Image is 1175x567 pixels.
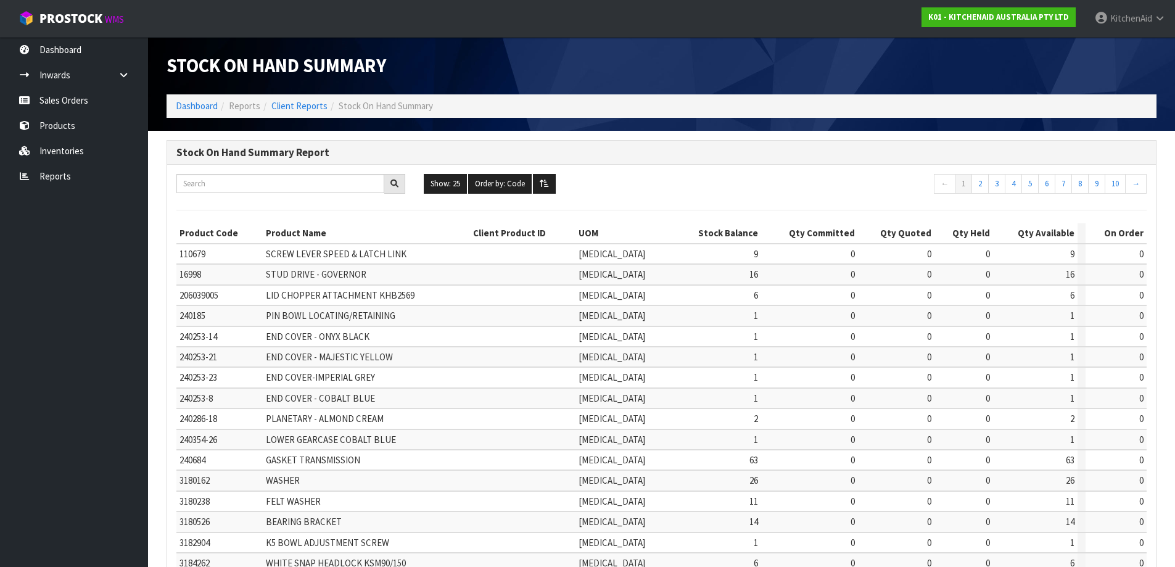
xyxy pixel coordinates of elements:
[579,268,645,280] span: [MEDICAL_DATA]
[1070,331,1074,342] span: 1
[1139,413,1144,424] span: 0
[1021,174,1039,194] a: 5
[927,310,931,321] span: 0
[179,495,210,507] span: 3180238
[851,537,855,548] span: 0
[918,174,1147,197] nav: Page navigation
[266,413,384,424] span: PLANETARY - ALMOND CREAM
[176,174,384,193] input: Search
[266,351,393,363] span: END COVER - MAJESTIC YELLOW
[851,392,855,404] span: 0
[579,413,645,424] span: [MEDICAL_DATA]
[179,289,218,301] span: 206039005
[179,537,210,548] span: 3182904
[851,371,855,383] span: 0
[927,351,931,363] span: 0
[955,174,972,194] a: 1
[579,351,645,363] span: [MEDICAL_DATA]
[927,454,931,466] span: 0
[754,434,758,445] span: 1
[1070,248,1074,260] span: 9
[986,351,990,363] span: 0
[851,413,855,424] span: 0
[927,268,931,280] span: 0
[470,223,575,243] th: Client Product ID
[749,474,758,486] span: 26
[266,289,414,301] span: LID CHOPPER ATTACHMENT KHB2569
[105,14,124,25] small: WMS
[1070,289,1074,301] span: 6
[749,495,758,507] span: 11
[1066,474,1074,486] span: 26
[986,474,990,486] span: 0
[754,413,758,424] span: 2
[754,537,758,548] span: 1
[749,268,758,280] span: 16
[986,371,990,383] span: 0
[266,268,366,280] span: STUD DRIVE - GOVERNOR
[266,371,375,383] span: END COVER-IMPERIAL GREY
[579,248,645,260] span: [MEDICAL_DATA]
[266,331,369,342] span: END COVER - ONYX BLACK
[1088,174,1105,194] a: 9
[179,310,205,321] span: 240185
[266,495,321,507] span: FELT WASHER
[339,100,433,112] span: Stock On Hand Summary
[749,454,758,466] span: 63
[179,268,201,280] span: 16998
[927,413,931,424] span: 0
[986,434,990,445] span: 0
[1070,371,1074,383] span: 1
[754,351,758,363] span: 1
[1070,413,1074,424] span: 2
[1139,351,1144,363] span: 0
[851,351,855,363] span: 0
[754,331,758,342] span: 1
[1139,268,1144,280] span: 0
[579,371,645,383] span: [MEDICAL_DATA]
[986,289,990,301] span: 0
[851,331,855,342] span: 0
[927,331,931,342] span: 0
[1139,537,1144,548] span: 0
[266,310,395,321] span: PIN BOWL LOCATING/RETAINING
[749,516,758,528] span: 14
[575,223,673,243] th: UOM
[988,174,1005,194] a: 3
[851,474,855,486] span: 0
[19,10,34,26] img: cube-alt.png
[263,223,470,243] th: Product Name
[927,289,931,301] span: 0
[986,268,990,280] span: 0
[1139,248,1144,260] span: 0
[851,454,855,466] span: 0
[927,495,931,507] span: 0
[993,223,1077,243] th: Qty Available
[266,474,300,486] span: WASHER
[176,100,218,112] a: Dashboard
[927,537,931,548] span: 0
[179,248,205,260] span: 110679
[266,537,389,548] span: K5 BOWL ADJUSTMENT SCREW
[986,331,990,342] span: 0
[579,516,645,528] span: [MEDICAL_DATA]
[179,331,217,342] span: 240253-14
[39,10,102,27] span: ProStock
[179,413,217,424] span: 240286-18
[579,434,645,445] span: [MEDICAL_DATA]
[927,434,931,445] span: 0
[754,310,758,321] span: 1
[1139,371,1144,383] span: 0
[176,147,1147,159] h3: Stock On Hand Summary Report
[927,248,931,260] span: 0
[1066,495,1074,507] span: 11
[927,516,931,528] span: 0
[927,392,931,404] span: 0
[167,54,386,77] span: Stock On Hand Summary
[424,174,467,194] button: Show: 25
[266,248,406,260] span: SCREW LEVER SPEED & LATCH LINK
[1070,434,1074,445] span: 1
[934,223,993,243] th: Qty Held
[468,174,532,194] button: Order by: Code
[754,371,758,383] span: 1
